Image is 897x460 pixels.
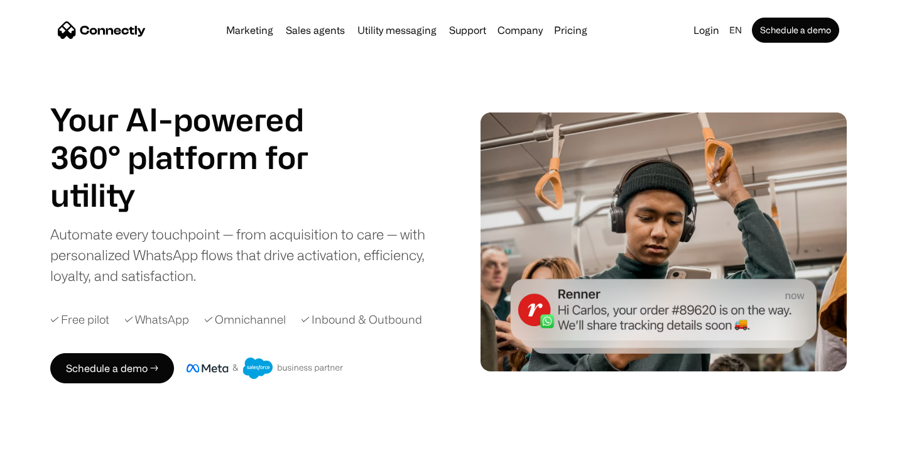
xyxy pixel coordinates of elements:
div: ✓ Free pilot [50,311,109,328]
div: Company [497,21,543,39]
div: 3 of 4 [50,176,339,214]
img: Meta and Salesforce business partner badge. [187,358,344,379]
div: ✓ Inbound & Outbound [301,311,422,328]
a: Utility messaging [352,25,442,35]
a: home [58,21,146,40]
a: Schedule a demo [752,18,839,43]
a: Support [444,25,491,35]
a: Schedule a demo → [50,353,174,383]
h1: utility [50,176,339,214]
h1: Your AI-powered 360° platform for [50,101,339,176]
div: en [729,21,742,39]
aside: Language selected: English [13,437,75,456]
div: ✓ Omnichannel [204,311,286,328]
ul: Language list [25,438,75,456]
div: en [724,21,749,39]
a: Pricing [549,25,592,35]
a: Login [688,21,724,39]
div: Company [494,21,546,39]
div: Automate every touchpoint — from acquisition to care — with personalized WhatsApp flows that driv... [50,224,443,286]
div: ✓ WhatsApp [124,311,189,328]
a: Marketing [221,25,278,35]
div: carousel [50,176,339,214]
a: Sales agents [281,25,350,35]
